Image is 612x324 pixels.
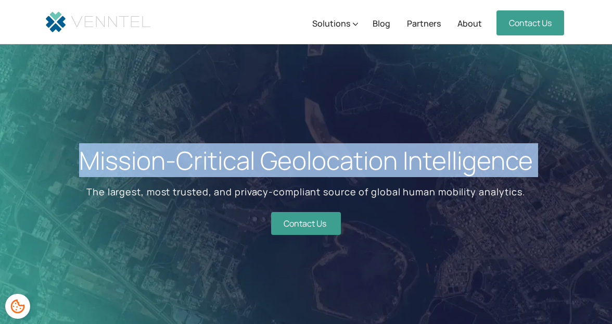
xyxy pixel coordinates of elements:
[407,2,441,44] a: Partners
[79,184,533,200] p: The largest, most trusted, and privacy-compliant source of global human mobility analytics.
[5,294,30,319] div: Cookie Preferences
[312,2,358,44] div: Solutions
[496,10,564,35] a: Contact Us
[271,212,341,235] a: Contact Us
[42,7,155,36] a: home
[457,2,482,44] a: About
[79,145,533,176] h1: Mission-Critical Geolocation Intelligence
[373,2,390,44] a: Blog
[312,17,350,30] div: Solutions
